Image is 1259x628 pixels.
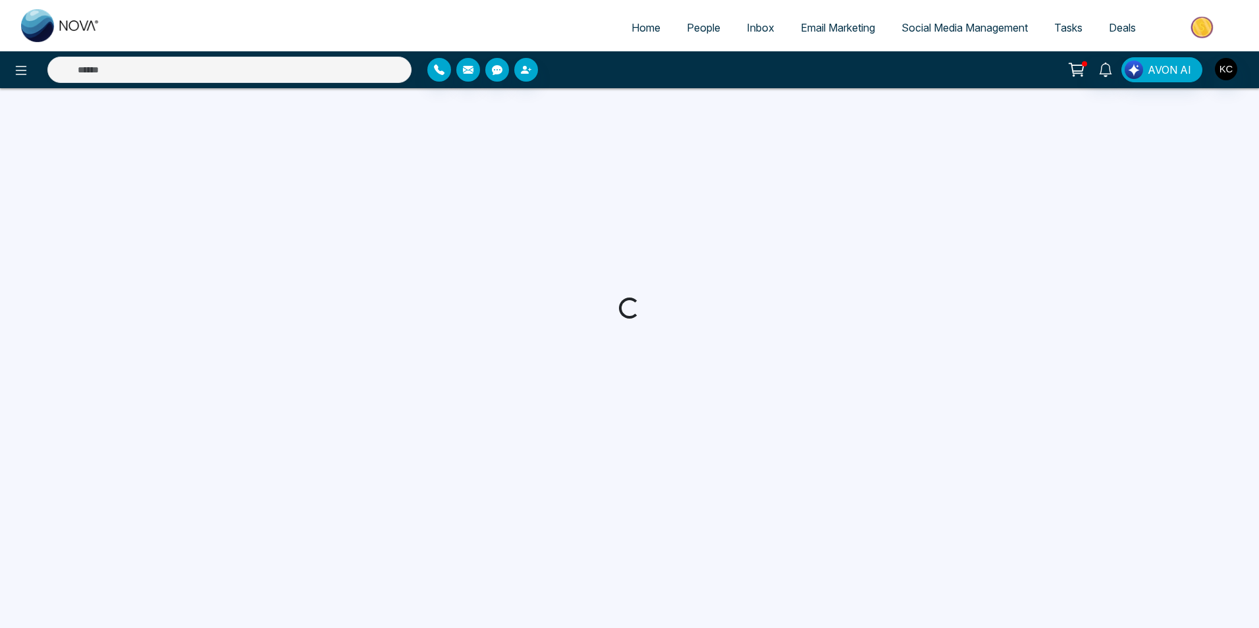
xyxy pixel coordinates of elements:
[674,15,734,40] a: People
[1096,15,1149,40] a: Deals
[1148,62,1191,78] span: AVON AI
[788,15,888,40] a: Email Marketing
[1041,15,1096,40] a: Tasks
[801,21,875,34] span: Email Marketing
[888,15,1041,40] a: Social Media Management
[1109,21,1136,34] span: Deals
[687,21,720,34] span: People
[631,21,660,34] span: Home
[618,15,674,40] a: Home
[21,9,100,42] img: Nova CRM Logo
[1215,58,1237,80] img: User Avatar
[734,15,788,40] a: Inbox
[1156,13,1251,42] img: Market-place.gif
[1121,57,1202,82] button: AVON AI
[747,21,774,34] span: Inbox
[901,21,1028,34] span: Social Media Management
[1125,61,1143,79] img: Lead Flow
[1054,21,1083,34] span: Tasks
